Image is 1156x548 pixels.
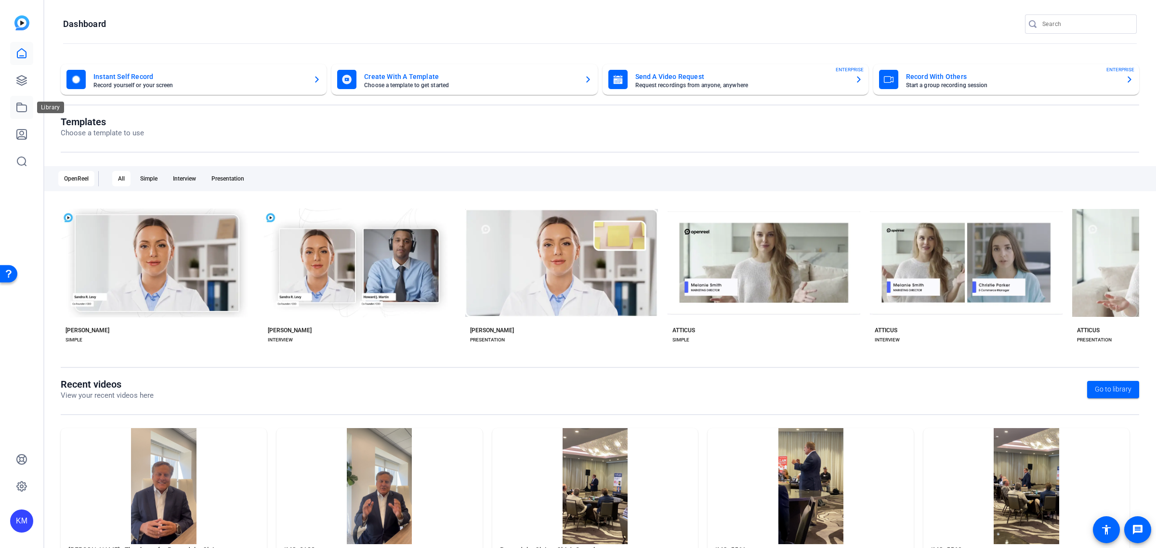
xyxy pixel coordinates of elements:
img: Chip Merlin - Thank you for Beyond the Claim [61,428,267,544]
input: Search [1042,18,1129,30]
span: ENTERPRISE [1106,66,1134,73]
a: Go to library [1087,381,1139,398]
div: Simple [134,171,163,186]
span: ENTERPRISE [836,66,864,73]
div: Interview [167,171,202,186]
img: IMG_5561 [708,428,914,544]
div: Library [37,102,64,113]
div: [PERSON_NAME] [268,326,312,334]
div: [PERSON_NAME] [66,326,109,334]
div: PRESENTATION [470,336,505,344]
p: Choose a template to use [61,128,144,139]
mat-card-title: Instant Self Record [93,71,305,82]
div: OpenReel [58,171,94,186]
div: KM [10,509,33,533]
div: ATTICUS [672,326,695,334]
div: SIMPLE [672,336,689,344]
mat-card-title: Create With A Template [364,71,576,82]
p: View your recent videos here [61,390,154,401]
div: [PERSON_NAME] [470,326,514,334]
mat-card-title: Send A Video Request [635,71,847,82]
button: Instant Self RecordRecord yourself or your screen [61,64,327,95]
mat-card-title: Record With Others [906,71,1118,82]
h1: Templates [61,116,144,128]
h1: Recent videos [61,378,154,390]
div: ATTICUS [1077,326,1100,334]
div: INTERVIEW [268,336,293,344]
mat-icon: message [1132,524,1143,535]
div: Presentation [206,171,250,186]
mat-card-subtitle: Record yourself or your screen [93,82,305,88]
div: All [112,171,131,186]
mat-icon: accessibility [1101,524,1112,535]
div: PRESENTATION [1077,336,1112,344]
div: INTERVIEW [875,336,900,344]
button: Send A Video RequestRequest recordings from anyone, anywhereENTERPRISE [603,64,868,95]
button: Create With A TemplateChoose a template to get started [331,64,597,95]
button: Record With OthersStart a group recording sessionENTERPRISE [873,64,1139,95]
mat-card-subtitle: Choose a template to get started [364,82,576,88]
div: ATTICUS [875,326,897,334]
div: SIMPLE [66,336,82,344]
img: Beyond the Claim - Chip's Speech [492,428,698,544]
img: blue-gradient.svg [14,15,29,30]
mat-card-subtitle: Start a group recording session [906,82,1118,88]
h1: Dashboard [63,18,106,30]
span: Go to library [1095,384,1131,394]
img: IMG_5560 [923,428,1130,544]
img: IMG_3188 [276,428,483,544]
mat-card-subtitle: Request recordings from anyone, anywhere [635,82,847,88]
